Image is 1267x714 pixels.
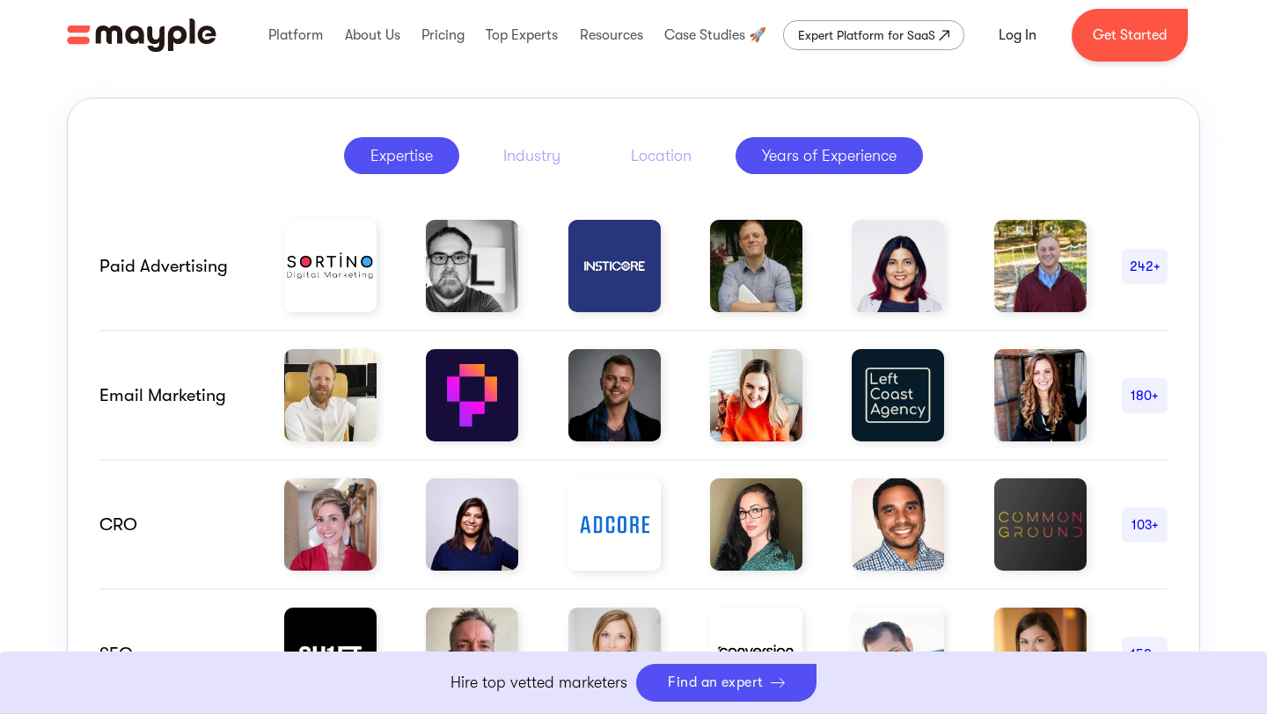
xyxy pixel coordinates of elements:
div: Expertise [370,145,433,166]
div: Location [631,145,692,166]
div: Resources [575,7,648,63]
div: CRO [99,514,249,535]
div: 158+ [1122,644,1168,665]
div: 103+ [1122,514,1168,535]
div: Years of Experience [762,145,897,166]
div: SEO [99,644,249,665]
a: Expert Platform for SaaS [783,20,964,50]
a: Get Started [1072,9,1188,62]
div: Platform [264,7,327,63]
img: Mayple logo [67,18,216,52]
div: 242+ [1122,256,1168,277]
div: Pricing [417,7,469,63]
div: 180+ [1122,385,1168,406]
div: About Us [341,7,405,63]
div: Top Experts [481,7,562,63]
div: Paid advertising [99,256,249,277]
div: Expert Platform for SaaS [798,25,935,46]
div: Industry [503,145,560,166]
a: Log In [978,14,1058,56]
a: home [67,18,216,52]
div: email marketing [99,385,249,406]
